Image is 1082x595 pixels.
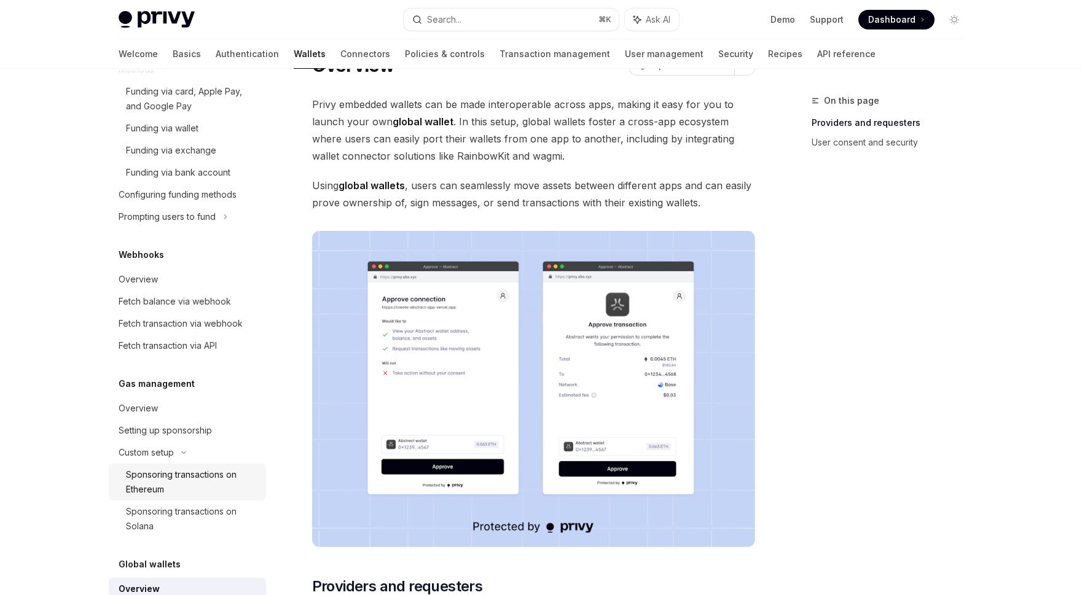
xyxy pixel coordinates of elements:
[500,39,610,69] a: Transaction management
[109,419,266,441] a: Setting up sponsorship
[598,15,611,25] span: ⌘ K
[126,84,259,114] div: Funding via card, Apple Pay, and Google Pay
[119,423,212,438] div: Setting up sponsorship
[944,10,964,29] button: Toggle dark mode
[119,294,231,309] div: Fetch balance via webhook
[109,161,266,184] a: Funding via bank account
[119,316,243,331] div: Fetch transaction via webhook
[770,14,795,26] a: Demo
[812,113,974,133] a: Providers and requesters
[718,39,753,69] a: Security
[109,139,266,161] a: Funding via exchange
[868,14,915,26] span: Dashboard
[119,209,216,224] div: Prompting users to fund
[810,14,844,26] a: Support
[294,39,326,69] a: Wallets
[858,10,935,29] a: Dashboard
[119,401,158,416] div: Overview
[126,121,198,136] div: Funding via wallet
[625,9,679,31] button: Ask AI
[340,39,390,69] a: Connectors
[126,143,216,158] div: Funding via exchange
[173,39,201,69] a: Basics
[393,115,453,128] strong: global wallet
[109,268,266,290] a: Overview
[646,14,670,26] span: Ask AI
[768,39,802,69] a: Recipes
[216,39,279,69] a: Authentication
[427,12,461,27] div: Search...
[109,117,266,139] a: Funding via wallet
[109,80,266,117] a: Funding via card, Apple Pay, and Google Pay
[119,187,237,202] div: Configuring funding methods
[126,165,230,180] div: Funding via bank account
[312,96,755,165] span: Privy embedded wallets can be made interoperable across apps, making it easy for you to launch yo...
[312,231,755,547] img: images/Crossapp.png
[312,177,755,211] span: Using , users can seamlessly move assets between different apps and can easily prove ownership of...
[119,11,195,28] img: light logo
[109,184,266,206] a: Configuring funding methods
[109,290,266,313] a: Fetch balance via webhook
[109,500,266,537] a: Sponsoring transactions on Solana
[625,39,704,69] a: User management
[812,133,974,152] a: User consent and security
[119,272,158,287] div: Overview
[126,504,259,534] div: Sponsoring transactions on Solana
[119,376,195,391] h5: Gas management
[817,39,876,69] a: API reference
[126,467,259,497] div: Sponsoring transactions on Ethereum
[405,39,485,69] a: Policies & controls
[119,338,217,353] div: Fetch transaction via API
[119,39,158,69] a: Welcome
[119,445,174,460] div: Custom setup
[109,335,266,357] a: Fetch transaction via API
[109,397,266,419] a: Overview
[109,464,266,500] a: Sponsoring transactions on Ethereum
[119,557,181,572] h5: Global wallets
[109,313,266,335] a: Fetch transaction via webhook
[339,179,405,192] strong: global wallets
[119,247,164,262] h5: Webhooks
[824,93,879,108] span: On this page
[404,9,619,31] button: Search...⌘K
